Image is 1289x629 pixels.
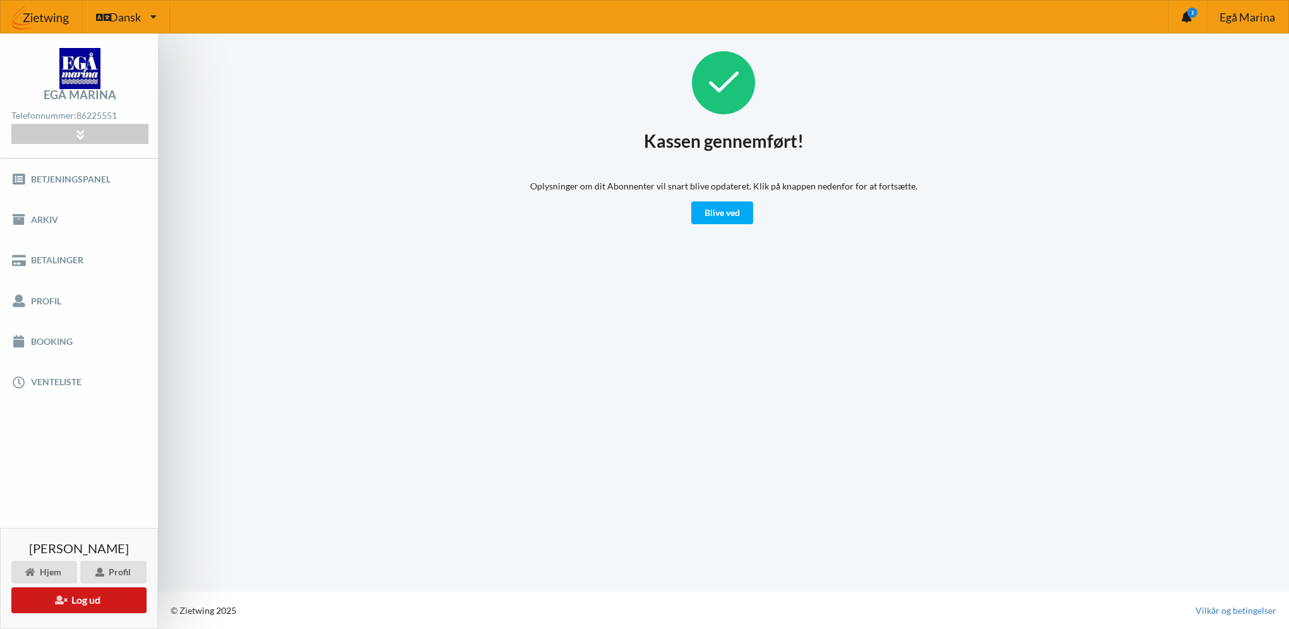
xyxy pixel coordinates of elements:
[530,180,917,193] p: Oplysninger om dit Abonnenter vil snart blive opdateret. Klik på knappen nedenfor for at fortsætte.
[11,561,77,584] div: Hjem
[44,89,116,100] div: Egå Marina
[29,542,129,554] span: [PERSON_NAME]
[11,587,147,613] button: Log ud
[1195,604,1276,617] a: Vilkår og betingelser
[1187,8,1197,18] i: 1
[1219,11,1275,23] span: Egå Marina
[59,48,100,89] img: logo
[644,129,804,152] h1: Kassen gennemført!
[691,201,753,224] a: Blive ved
[692,51,755,114] img: Success
[80,561,147,584] div: Profil
[109,11,141,23] span: Dansk
[76,110,117,121] strong: 86225551
[11,107,148,124] div: Telefonnummer:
